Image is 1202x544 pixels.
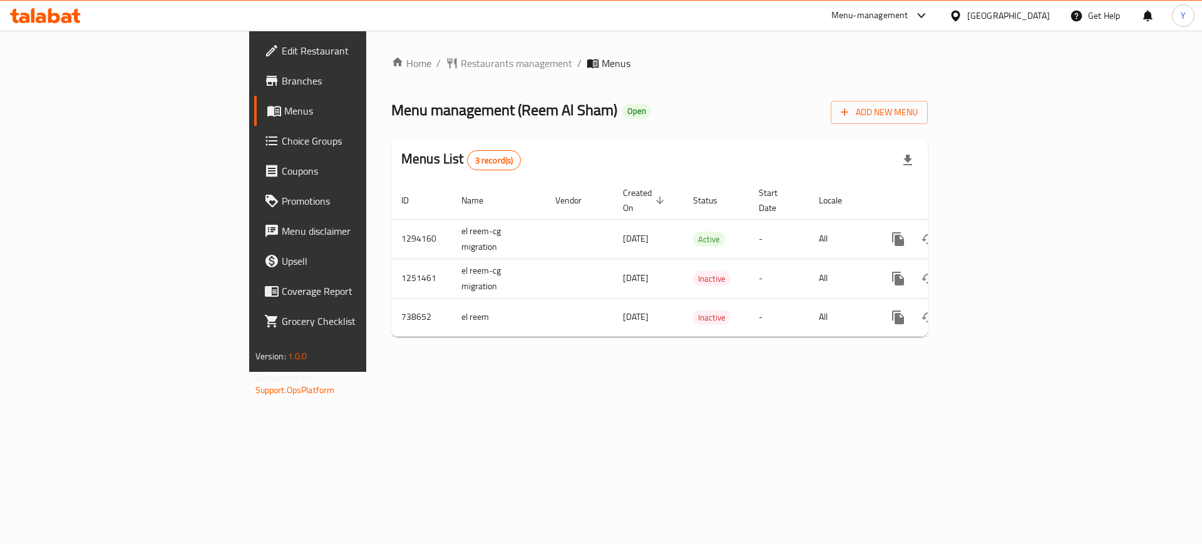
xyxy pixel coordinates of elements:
[461,56,572,71] span: Restaurants management
[254,66,450,96] a: Branches
[254,216,450,246] a: Menu disclaimer
[622,104,651,119] div: Open
[468,155,521,167] span: 3 record(s)
[282,193,440,208] span: Promotions
[841,105,918,120] span: Add New Menu
[883,302,913,332] button: more
[288,348,307,364] span: 1.0.0
[254,246,450,276] a: Upsell
[809,298,873,336] td: All
[391,182,1014,337] table: enhanced table
[693,232,725,247] span: Active
[623,309,649,325] span: [DATE]
[913,224,943,254] button: Change Status
[282,284,440,299] span: Coverage Report
[602,56,630,71] span: Menus
[254,276,450,306] a: Coverage Report
[255,369,313,386] span: Get support on:
[282,43,440,58] span: Edit Restaurant
[967,9,1050,23] div: [GEOGRAPHIC_DATA]
[873,182,1014,220] th: Actions
[623,185,668,215] span: Created On
[451,259,545,298] td: el reem-cg migration
[622,106,651,116] span: Open
[577,56,582,71] li: /
[555,193,598,208] span: Vendor
[391,96,617,124] span: Menu management ( Reem Al Sham )
[282,163,440,178] span: Coupons
[401,193,425,208] span: ID
[254,186,450,216] a: Promotions
[913,302,943,332] button: Change Status
[749,219,809,259] td: -
[255,382,335,398] a: Support.OpsPlatform
[831,8,908,23] div: Menu-management
[623,230,649,247] span: [DATE]
[282,314,440,329] span: Grocery Checklist
[749,259,809,298] td: -
[282,73,440,88] span: Branches
[282,223,440,239] span: Menu disclaimer
[759,185,794,215] span: Start Date
[693,271,731,286] div: Inactive
[913,264,943,294] button: Change Status
[1181,9,1186,23] span: Y
[451,219,545,259] td: el reem-cg migration
[693,272,731,286] span: Inactive
[819,193,858,208] span: Locale
[282,133,440,148] span: Choice Groups
[809,259,873,298] td: All
[693,193,734,208] span: Status
[284,103,440,118] span: Menus
[254,36,450,66] a: Edit Restaurant
[623,270,649,286] span: [DATE]
[254,96,450,126] a: Menus
[461,193,500,208] span: Name
[883,264,913,294] button: more
[255,348,286,364] span: Version:
[254,156,450,186] a: Coupons
[467,150,521,170] div: Total records count
[883,224,913,254] button: more
[831,101,928,124] button: Add New Menu
[809,219,873,259] td: All
[282,254,440,269] span: Upsell
[749,298,809,336] td: -
[893,145,923,175] div: Export file
[451,298,545,336] td: el reem
[391,56,928,71] nav: breadcrumb
[254,306,450,336] a: Grocery Checklist
[254,126,450,156] a: Choice Groups
[401,150,521,170] h2: Menus List
[446,56,572,71] a: Restaurants management
[693,310,731,325] span: Inactive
